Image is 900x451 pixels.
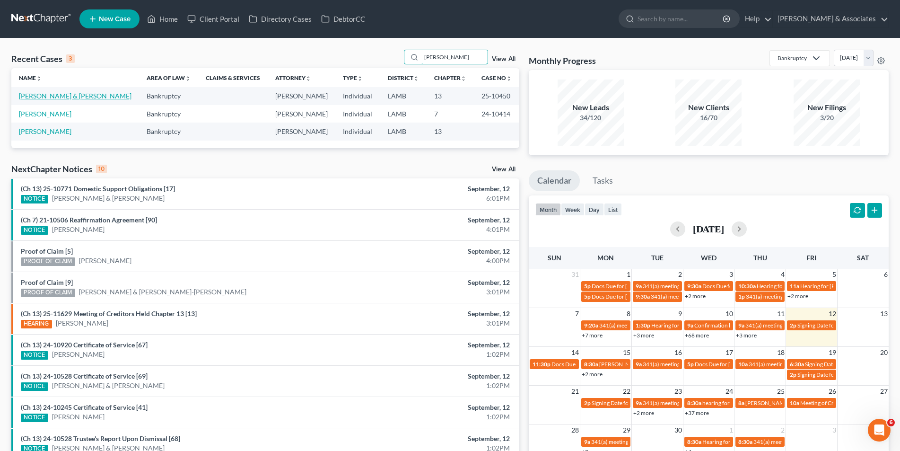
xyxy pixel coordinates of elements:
span: 27 [879,386,889,397]
a: +37 more [685,409,709,416]
span: 30 [673,424,683,436]
div: New Leads [558,102,624,113]
span: 9:20a [584,322,598,329]
i: unfold_more [306,76,311,81]
span: Hearing for [PERSON_NAME] & [PERSON_NAME] [702,438,826,445]
a: +2 more [685,292,706,300]
a: [PERSON_NAME] & [PERSON_NAME] [52,194,165,203]
span: 9a [636,361,642,368]
iframe: Intercom live chat [868,419,891,442]
span: Tue [651,254,664,262]
span: 11a [790,283,799,290]
span: 23 [673,386,683,397]
span: 7 [574,308,580,319]
div: September, 12 [353,184,510,194]
a: +3 more [736,332,757,339]
a: [PERSON_NAME] [52,350,105,359]
span: 6 [883,269,889,280]
td: 7 [427,105,474,123]
button: month [535,203,561,216]
a: (Ch 13) 24-10528 Trustee's Report Upon Dismissal [68] [21,434,180,442]
span: 2p [790,371,796,378]
a: (Ch 7) 21-10506 Reaffirmation Agreement [90] [21,216,157,224]
span: 11 [776,308,786,319]
span: New Case [99,16,131,23]
td: 13 [427,123,474,140]
span: Docs Due for [PERSON_NAME] [695,361,773,368]
span: 9a [687,322,693,329]
input: Search by name... [421,50,488,64]
div: NOTICE [21,226,48,235]
div: September, 12 [353,340,510,350]
div: Bankruptcy [778,54,807,62]
i: unfold_more [413,76,419,81]
span: Signing Date for [PERSON_NAME] [805,361,890,368]
a: [PERSON_NAME] & [PERSON_NAME] [19,92,131,100]
a: Directory Cases [244,10,316,27]
div: September, 12 [353,371,510,381]
span: 9a [738,322,744,329]
div: 3/20 [794,113,860,123]
span: 341(a) meeting for [PERSON_NAME] [643,399,734,407]
span: 9:30a [687,283,701,290]
div: NextChapter Notices [11,163,107,175]
div: 16/70 [675,113,742,123]
a: Districtunfold_more [388,74,419,81]
td: LAMB [380,123,427,140]
span: [PERSON_NAME] [599,361,644,368]
div: September, 12 [353,434,510,443]
div: PROOF OF CLAIM [21,289,75,297]
a: +7 more [582,332,603,339]
span: 341(a) meeting for [PERSON_NAME] [599,322,690,329]
span: 341(a) meeting for [PERSON_NAME] [PERSON_NAME] [746,293,883,300]
span: 18 [776,347,786,358]
span: Hearing for [PERSON_NAME] [757,283,830,290]
div: 3 [66,54,75,63]
h3: Monthly Progress [529,55,596,66]
span: Docs Due for [PERSON_NAME] [592,283,670,290]
span: 9a [584,438,590,445]
a: (Ch 13) 24-10245 Certificate of Service [41] [21,403,148,411]
span: 341(a) meeting for [PERSON_NAME] [651,293,742,300]
div: 34/120 [558,113,624,123]
a: [PERSON_NAME] [19,127,71,135]
a: +2 more [582,371,603,378]
a: [PERSON_NAME] [79,256,131,265]
span: [PERSON_NAME] - Criminal [745,399,815,407]
i: unfold_more [461,76,466,81]
div: NOTICE [21,195,48,203]
span: 21 [570,386,580,397]
div: NOTICE [21,382,48,391]
span: 10a [738,361,748,368]
a: DebtorCC [316,10,370,27]
span: Confirmation hearing for [PERSON_NAME] [694,322,802,329]
div: September, 12 [353,247,510,256]
span: 25 [776,386,786,397]
span: 2 [677,269,683,280]
span: 8 [626,308,631,319]
span: Hearing for [PERSON_NAME] [651,322,725,329]
div: New Filings [794,102,860,113]
span: 2 [780,424,786,436]
div: 1:02PM [353,381,510,390]
span: 9a [636,283,642,290]
span: 341(a) meeting for [PERSON_NAME] [749,361,840,368]
div: 1:02PM [353,350,510,359]
div: 3:01PM [353,318,510,328]
td: [PERSON_NAME] [268,105,335,123]
div: 1:02PM [353,412,510,422]
span: 15 [622,347,631,358]
td: 24-10414 [474,105,519,123]
span: 12 [828,308,837,319]
a: [PERSON_NAME] & [PERSON_NAME]-[PERSON_NAME] [79,287,246,297]
i: unfold_more [185,76,191,81]
span: 19 [828,347,837,358]
span: Sat [857,254,869,262]
span: 31 [570,269,580,280]
div: 4:01PM [353,225,510,234]
td: [PERSON_NAME] [268,123,335,140]
span: 5 [831,269,837,280]
td: Individual [335,123,380,140]
div: Recent Cases [11,53,75,64]
input: Search by name... [638,10,724,27]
